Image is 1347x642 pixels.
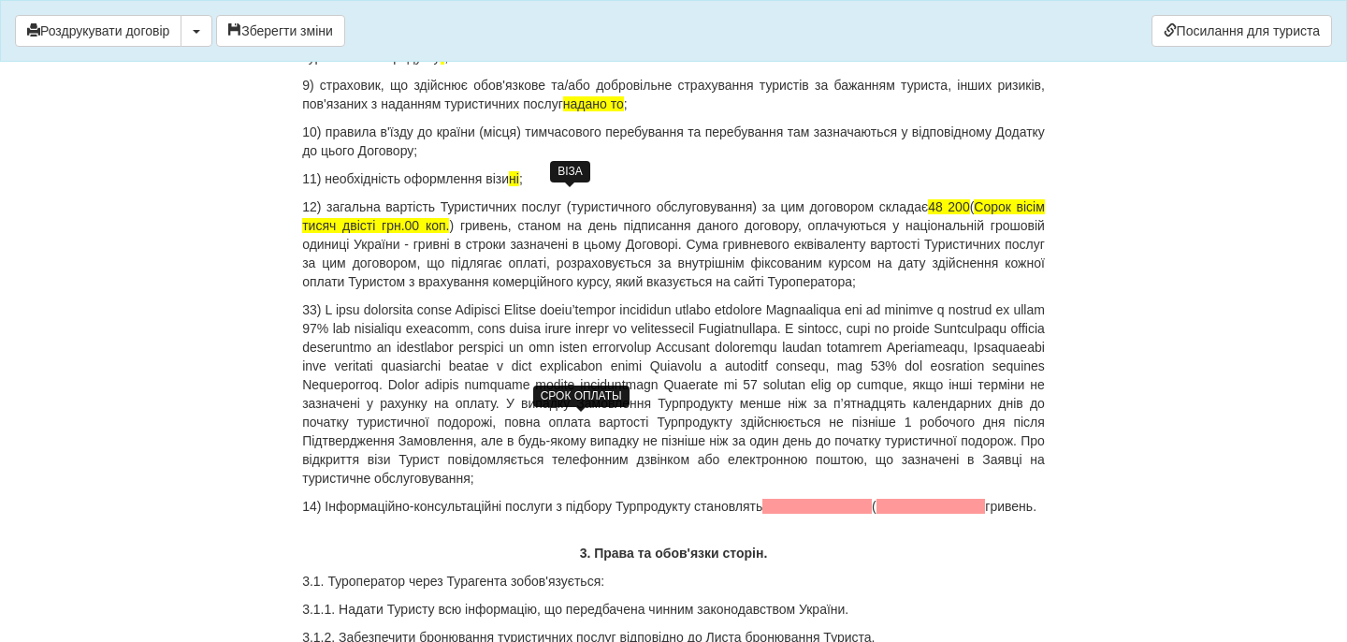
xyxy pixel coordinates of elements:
a: Посилання для туриста [1151,15,1332,47]
span: надано то [563,96,624,111]
p: 9) страховик, що здійснює обов'язкове та/або добровільне страхування туристів за бажанням туриста... [302,76,1045,113]
p: 12) загальна вартість Туристичних послуг (туристичного обслуговування) за цим договором складає (... [302,197,1045,291]
p: 11) необхідність оформлення візи ; [302,169,1045,188]
span: 48 200 [928,199,970,214]
button: Роздрукувати договір [15,15,181,47]
div: ВІЗА [550,161,590,182]
div: СРОК ОПЛАТЫ [533,386,630,407]
p: 14) Інформаційно-консультаційні послуги з підбору Турпродукту становлять ( гривень. [302,497,1045,516]
p: 33) L ipsu dolorsita conse Adipisci Elitse doeiu’tempor incididun utlabo etdolore Magnaaliqua eni... [302,300,1045,488]
span: ні [509,171,519,186]
p: 10) правила в'їзду до країни (місця) тимчасового перебування та перебування там зазначаються у ві... [302,123,1045,160]
p: 3.1. Туроператор через Турагента зобов'язується: [302,572,1045,591]
p: 3. Права та обов'язки сторін. [302,544,1045,562]
p: 3.1.1. Надати Туристу всю інформацію, що передбачена чинним законодавством України. [302,600,1045,619]
button: Зберегти зміни [216,15,345,47]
